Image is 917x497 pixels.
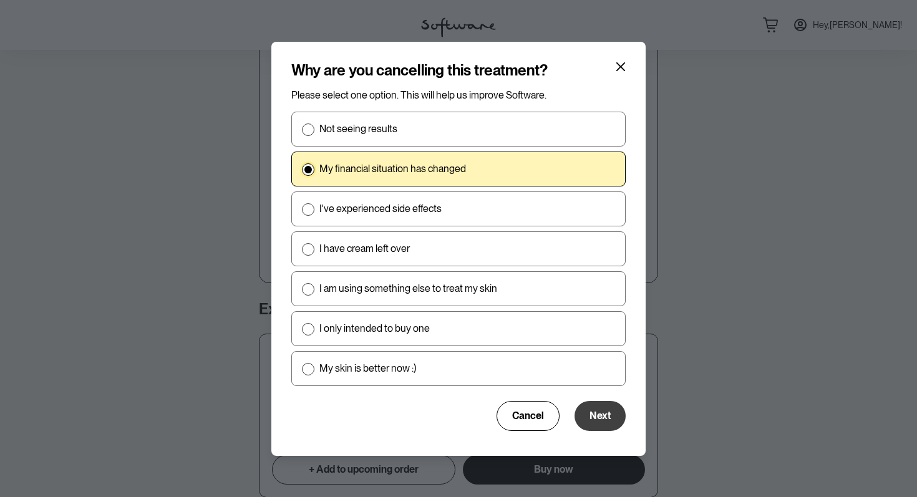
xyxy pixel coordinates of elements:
[291,62,548,80] h4: Why are you cancelling this treatment?
[497,401,560,431] button: Cancel
[319,282,497,294] p: I am using something else to treat my skin
[319,322,430,334] p: I only intended to buy one
[319,243,410,254] p: I have cream left over
[291,89,626,101] p: Please select one option. This will help us improve Software .
[319,203,442,215] p: I've experienced side effects
[319,362,416,374] p: My skin is better now :)
[589,410,611,422] span: Next
[319,163,466,175] p: My financial situation has changed
[512,410,544,422] span: Cancel
[319,123,397,135] p: Not seeing results
[611,57,631,77] button: Close
[575,401,626,431] button: Next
